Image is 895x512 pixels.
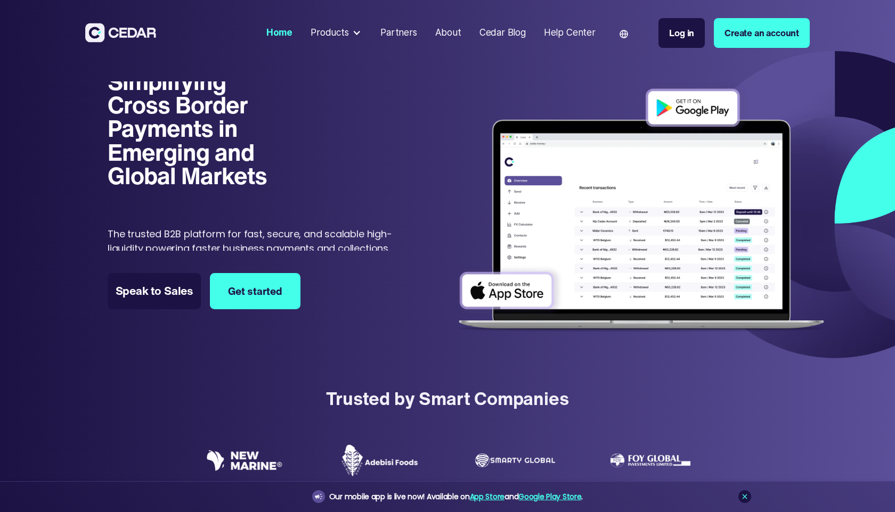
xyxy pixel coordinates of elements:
[108,273,201,309] a: Speak to Sales
[451,81,832,341] img: Dashboard of transactions
[475,21,530,45] a: Cedar Blog
[376,21,422,45] a: Partners
[108,226,405,255] p: The trusted B2B platform for fast, secure, and scalable high-liquidity powering faster business p...
[262,21,297,45] a: Home
[314,492,323,501] img: announcement
[479,26,526,40] div: Cedar Blog
[539,21,600,45] a: Help Center
[470,491,505,502] a: App Store
[669,26,694,40] div: Log in
[306,22,367,45] div: Products
[205,450,284,471] img: New Marine logo
[380,26,417,40] div: Partners
[518,491,581,502] a: Google Play Store
[544,26,596,40] div: Help Center
[329,490,583,503] div: Our mobile app is live now! Available on and .
[108,70,287,187] h1: Simplifying Cross Border Payments in Emerging and Global Markets
[266,26,292,40] div: Home
[611,453,690,468] img: Foy Global Investments Limited Logo
[435,26,461,40] div: About
[210,273,300,309] a: Get started
[311,26,349,40] div: Products
[475,453,555,468] img: Smarty Global logo
[340,444,420,477] img: Adebisi Foods logo
[658,18,705,48] a: Log in
[620,30,628,38] img: world icon
[430,21,466,45] a: About
[714,18,810,48] a: Create an account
